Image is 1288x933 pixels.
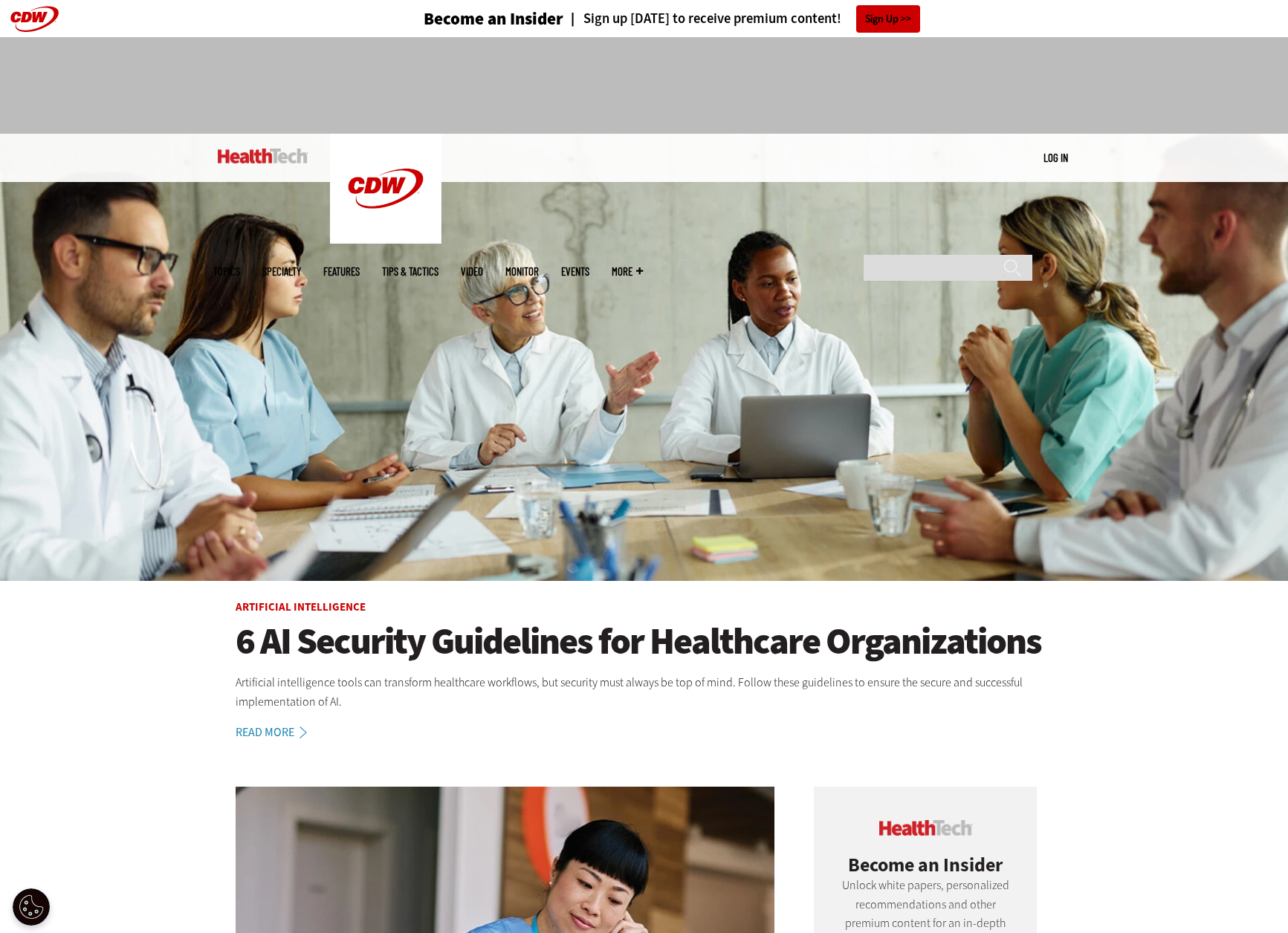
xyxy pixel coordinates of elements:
img: Home [330,134,441,244]
a: Tips & Tactics [382,266,438,277]
a: Read More [236,726,323,738]
a: CDW [330,232,441,247]
iframe: advertisement [374,52,915,119]
a: Sign Up [856,5,920,33]
p: Artificial intelligence tools can transform healthcare workflows, but security must always be top... [236,673,1053,711]
h3: Become an Insider [424,10,563,27]
span: Specialty [262,266,301,277]
a: Artificial Intelligence [236,599,366,614]
a: Events [561,266,589,277]
a: MonITor [505,266,539,277]
img: cdw insider logo [879,820,972,836]
div: User menu [1043,150,1068,166]
span: Topics [213,266,240,277]
div: Cookie Settings [13,888,50,926]
a: 6 AI Security Guidelines for Healthcare Organizations [236,621,1053,662]
a: Become an Insider [368,10,563,27]
img: Home [218,149,308,163]
a: Sign up [DATE] to receive premium content! [563,12,841,26]
a: Features [323,266,360,277]
a: Video [461,266,483,277]
span: Become an Insider [848,852,1003,877]
button: Open Preferences [13,888,50,926]
a: Log in [1043,151,1068,164]
span: More [612,266,643,277]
